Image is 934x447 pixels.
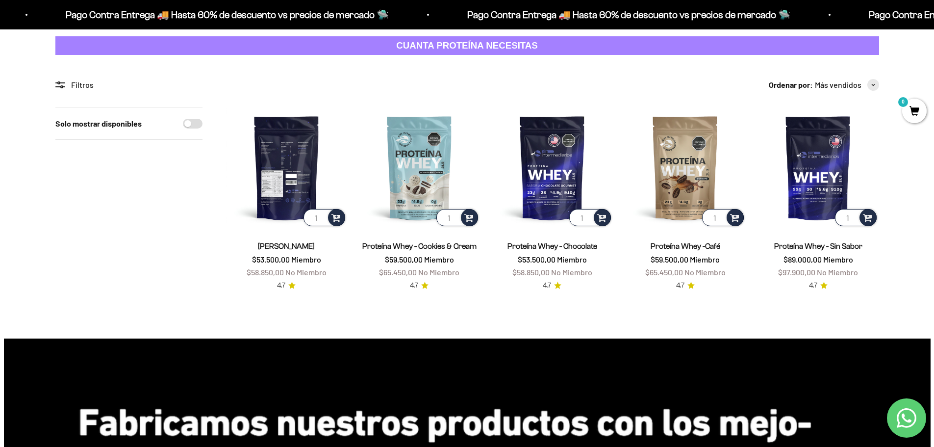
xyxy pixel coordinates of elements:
p: Pago Contra Entrega 🚚 Hasta 60% de descuento vs precios de mercado 🛸 [58,7,381,23]
span: 4.7 [277,280,285,291]
span: No Miembro [418,267,459,277]
span: $53.500,00 [252,255,290,264]
span: Ordenar por: [769,79,813,91]
a: 4.74.7 de 5.0 estrellas [809,280,828,291]
a: Proteína Whey - Cookies & Cream [362,242,477,250]
button: Más vendidos [815,79,879,91]
span: Miembro [823,255,853,264]
strong: CUANTA PROTEÍNA NECESITAS [396,40,538,51]
span: $65.450,00 [379,267,417,277]
span: 4.7 [543,280,551,291]
label: Solo mostrar disponibles [55,117,142,130]
a: 4.74.7 de 5.0 estrellas [277,280,296,291]
a: Proteína Whey - Sin Sabor [774,242,862,250]
span: Miembro [291,255,321,264]
div: Filtros [55,79,202,91]
p: Pago Contra Entrega 🚚 Hasta 60% de descuento vs precios de mercado 🛸 [459,7,783,23]
a: CUANTA PROTEÍNA NECESITAS [55,36,879,55]
span: Miembro [424,255,454,264]
span: No Miembro [817,267,858,277]
span: $59.500,00 [651,255,688,264]
span: $58.850,00 [247,267,284,277]
a: 4.74.7 de 5.0 estrellas [676,280,695,291]
span: $58.850,00 [512,267,550,277]
span: $65.450,00 [645,267,683,277]
span: No Miembro [551,267,592,277]
a: 4.74.7 de 5.0 estrellas [410,280,429,291]
span: 4.7 [410,280,418,291]
span: No Miembro [285,267,327,277]
a: [PERSON_NAME] [258,242,315,250]
span: $53.500,00 [518,255,555,264]
a: Proteína Whey -Café [651,242,720,250]
span: $97.900,00 [778,267,815,277]
span: $89.000,00 [783,255,822,264]
img: Proteína Whey - Vainilla [226,107,347,228]
span: $59.500,00 [385,255,423,264]
span: Miembro [690,255,720,264]
span: Más vendidos [815,79,861,91]
span: 4.7 [676,280,684,291]
a: 0 [902,106,927,117]
span: Miembro [557,255,587,264]
a: 4.74.7 de 5.0 estrellas [543,280,561,291]
span: 4.7 [809,280,817,291]
span: No Miembro [684,267,726,277]
mark: 0 [897,96,909,108]
a: Proteína Whey - Chocolate [507,242,597,250]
